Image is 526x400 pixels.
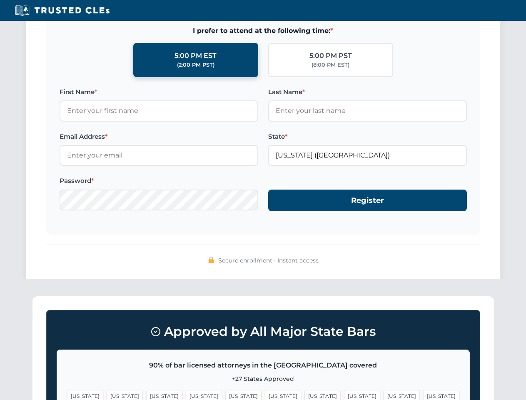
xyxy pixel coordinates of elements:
[57,320,470,343] h3: Approved by All Major State Bars
[60,176,258,186] label: Password
[175,50,217,61] div: 5:00 PM EST
[60,25,467,36] span: I prefer to attend at the following time:
[309,50,352,61] div: 5:00 PM PST
[208,257,214,263] img: 🔒
[268,190,467,212] button: Register
[268,87,467,97] label: Last Name
[268,100,467,121] input: Enter your last name
[60,145,258,166] input: Enter your email
[177,61,214,69] div: (2:00 PM PST)
[60,132,258,142] label: Email Address
[67,374,459,383] p: +27 States Approved
[60,87,258,97] label: First Name
[218,256,319,265] span: Secure enrollment • Instant access
[67,360,459,371] p: 90% of bar licensed attorneys in the [GEOGRAPHIC_DATA] covered
[60,100,258,121] input: Enter your first name
[12,4,112,17] img: Trusted CLEs
[312,61,349,69] div: (8:00 PM EST)
[268,132,467,142] label: State
[268,145,467,166] input: Georgia (GA)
